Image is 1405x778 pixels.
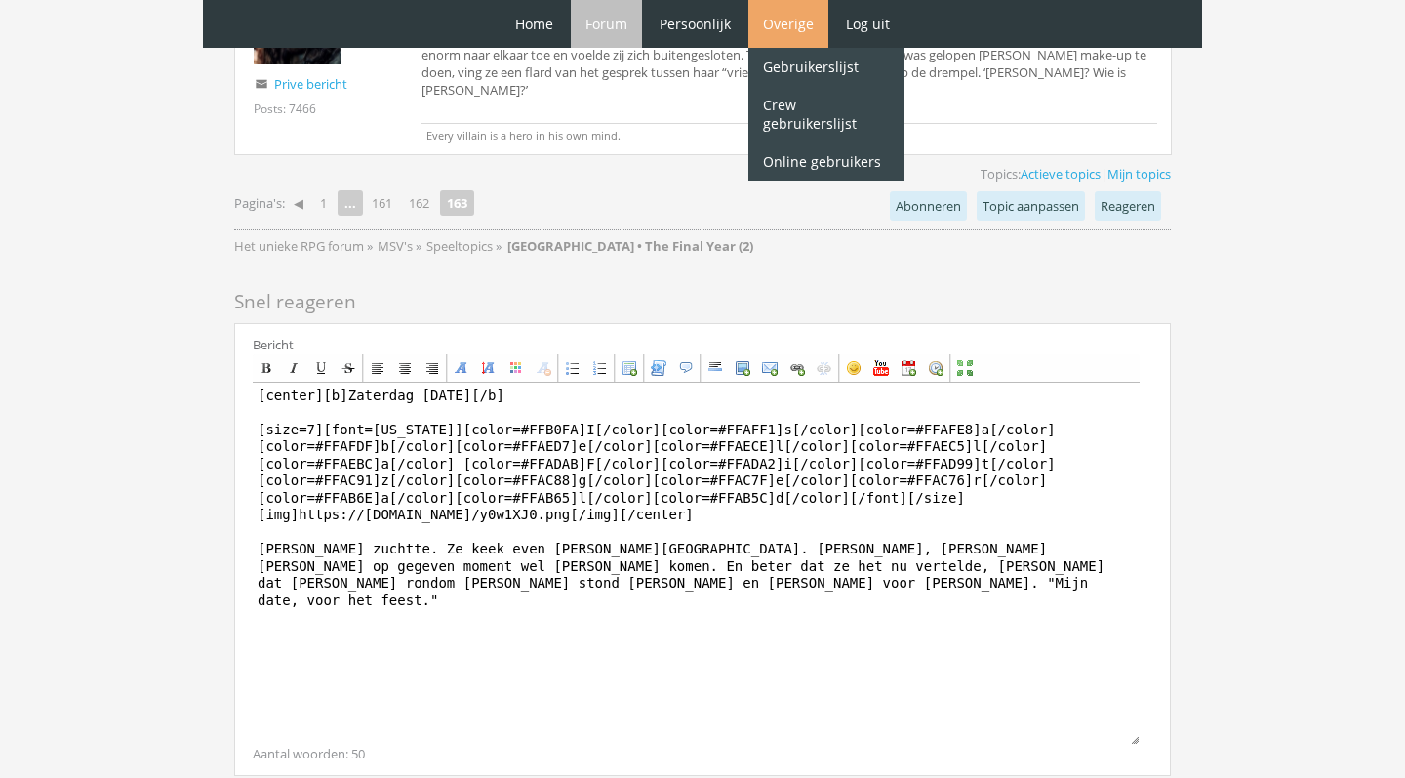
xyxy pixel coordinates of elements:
[281,355,306,381] a: Italic (Ctrl+I)
[707,360,723,376] div: Insert a horizontal rule
[841,355,866,381] a: Insert an emoticon
[370,360,385,376] div: Align left
[1095,191,1161,221] a: Reageren
[896,355,921,381] a: Insert current date
[735,360,750,376] div: Insert an image
[646,355,671,381] a: Code
[440,190,474,216] strong: 163
[565,360,581,376] div: Bullet list
[762,360,778,376] div: Insert an email
[378,237,413,255] span: MSV's
[397,360,413,376] div: Center
[846,360,862,376] div: Insert an emoticon
[757,355,783,381] a: Insert an email
[392,355,418,381] a: Center
[817,360,832,376] div: Unlink
[784,355,810,381] a: Insert a link
[873,360,889,376] div: Insert a YouTube video
[748,48,904,86] a: Gebruikerslijst
[312,189,335,217] a: 1
[424,360,440,376] div: Align right
[748,86,904,143] a: Crew gebruikerslijst
[673,355,699,381] a: Insert a Quote
[957,360,973,376] div: Maximize
[253,336,294,353] label: Bericht
[812,355,837,381] a: Unlink
[253,745,1158,763] div: Aantal woorden: 50
[416,237,421,255] span: »
[923,355,948,381] a: Insert current time
[449,355,474,381] a: Font Name
[928,360,943,376] div: Insert current time
[622,360,637,376] div: Insert a table
[286,189,311,217] a: ◀
[274,75,347,93] a: Prive bericht
[531,355,556,381] a: Remove Formatting
[981,165,1171,183] span: Topics: |
[259,360,274,376] div: Bold
[560,355,585,381] a: Bullet list
[702,355,728,381] a: Insert a horizontal rule
[730,355,755,381] a: Insert an image
[587,355,613,381] a: Ordered list
[378,237,416,255] a: MSV's
[890,191,967,221] a: Abonneren
[536,360,551,376] div: Remove Formatting
[365,355,390,381] a: Align left
[364,189,400,217] a: 161
[748,143,904,181] a: Online gebruikers
[254,101,316,117] div: Posts: 7466
[1021,165,1101,183] a: Actieve topics
[789,360,805,376] div: Insert a link
[507,237,753,255] strong: [GEOGRAPHIC_DATA] • The Final Year (2)
[476,355,502,381] a: Font Size
[401,189,437,217] a: 162
[868,355,894,381] a: Insert a YouTube video
[308,355,334,381] a: Underline (Ctrl+U)
[1107,165,1171,183] a: Mijn topics
[254,355,279,381] a: Bold (Ctrl+B)
[234,237,364,255] span: Het unieke RPG forum
[508,360,524,376] div: Font Color
[592,360,608,376] div: Ordered list
[313,360,329,376] div: Underline
[901,360,916,376] div: Insert current date
[977,191,1085,221] a: Topic aanpassen
[336,355,361,381] a: Strikethrough
[503,355,529,381] a: Font Color
[234,194,285,213] span: Pagina's:
[651,360,666,376] div: Code
[234,286,1171,318] h2: Snel reageren
[421,123,1157,143] p: Every villain is a hero in his own mind.
[496,237,502,255] span: »
[617,355,642,381] a: Insert a table
[952,355,978,381] a: Maximize (Ctrl+Shift+M)
[420,355,445,381] a: Align right
[481,360,497,376] div: Font Size
[426,237,493,255] span: Speeltopics
[338,190,363,216] span: ...
[454,360,469,376] div: Font Name
[367,237,373,255] span: »
[286,360,301,376] div: Italic
[678,360,694,376] div: Insert a Quote
[341,360,356,376] div: Strikethrough
[234,237,367,255] a: Het unieke RPG forum
[426,237,496,255] a: Speeltopics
